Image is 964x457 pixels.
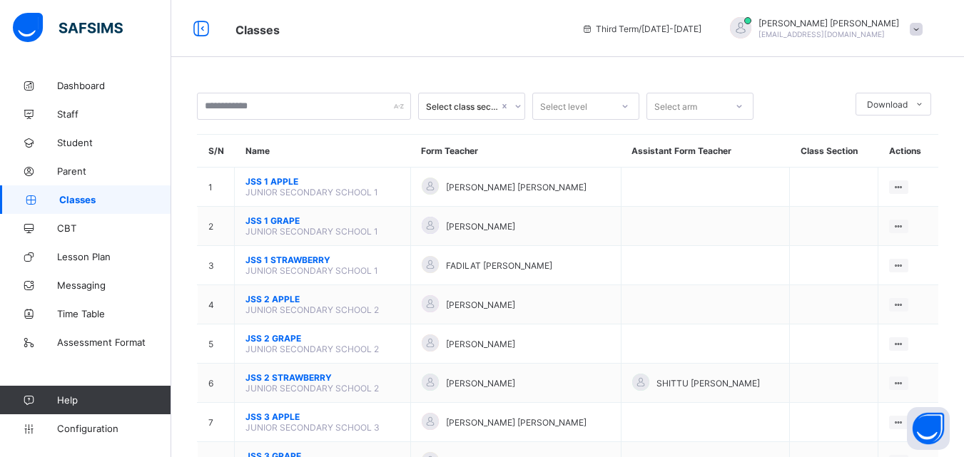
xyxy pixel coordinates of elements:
td: 2 [198,207,235,246]
span: SHITTU [PERSON_NAME] [656,378,760,389]
span: Time Table [57,308,171,319]
span: CBT [57,222,171,234]
span: [PERSON_NAME] [PERSON_NAME] [446,417,587,428]
span: JUNIOR SECONDARY SCHOOL 1 [245,226,378,237]
td: 7 [198,403,235,442]
span: Lesson Plan [57,251,171,262]
span: JUNIOR SECONDARY SCHOOL 2 [245,344,379,354]
span: [PERSON_NAME] [446,221,515,232]
div: Select arm [654,93,697,120]
th: Assistant Form Teacher [621,135,789,168]
span: Download [867,99,908,110]
span: Classes [59,194,171,205]
div: CHRISTOPHERMOSES [716,17,930,41]
span: JUNIOR SECONDARY SCHOOL 2 [245,304,379,315]
th: Actions [878,135,938,168]
span: Staff [57,108,171,120]
div: Select class section [426,101,499,112]
span: JUNIOR SECONDARY SCHOOL 1 [245,265,378,276]
td: 1 [198,168,235,207]
td: 4 [198,285,235,324]
span: Dashboard [57,80,171,91]
span: Assessment Format [57,337,171,348]
td: 5 [198,324,235,364]
span: JSS 2 GRAPE [245,333,400,344]
span: JUNIOR SECONDARY SCHOOL 2 [245,383,379,394]
span: [EMAIL_ADDRESS][DOMAIN_NAME] [758,30,885,38]
span: [PERSON_NAME] [446,339,515,349]
td: 3 [198,246,235,285]
span: [PERSON_NAME] [446,299,515,310]
span: JSS 1 STRAWBERRY [245,255,400,265]
span: JUNIOR SECONDARY SCHOOL 3 [245,422,380,433]
td: 6 [198,364,235,403]
th: S/N [198,135,235,168]
span: JSS 1 APPLE [245,176,400,187]
span: [PERSON_NAME] [PERSON_NAME] [758,18,899,29]
span: Messaging [57,279,171,291]
img: safsims [13,13,123,43]
span: FADILAT [PERSON_NAME] [446,260,552,271]
button: Open asap [907,407,950,450]
span: [PERSON_NAME] [446,378,515,389]
span: JSS 3 APPLE [245,411,400,422]
th: Class Section [790,135,878,168]
span: JSS 2 STRAWBERRY [245,372,400,383]
span: Parent [57,165,171,177]
span: [PERSON_NAME] [PERSON_NAME] [446,182,587,192]
span: session/term information [582,24,701,34]
span: JSS 1 GRAPE [245,215,400,226]
span: Student [57,137,171,148]
th: Name [235,135,411,168]
span: Classes [235,23,280,37]
span: Help [57,394,171,406]
th: Form Teacher [410,135,621,168]
span: Configuration [57,423,171,434]
div: Select level [540,93,587,120]
span: JSS 2 APPLE [245,294,400,304]
span: JUNIOR SECONDARY SCHOOL 1 [245,187,378,197]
